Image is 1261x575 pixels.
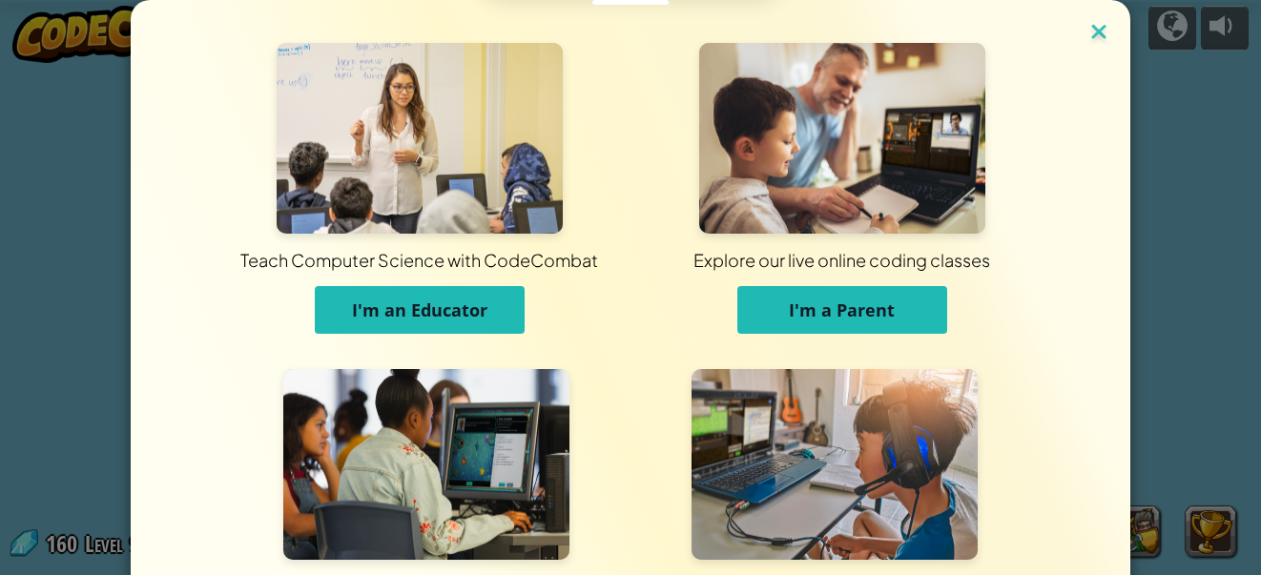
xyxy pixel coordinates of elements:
[1086,19,1111,48] img: close icon
[277,43,563,234] img: For Educators
[315,286,525,334] button: I'm an Educator
[789,298,895,321] span: I'm a Parent
[352,298,487,321] span: I'm an Educator
[737,286,947,334] button: I'm a Parent
[699,43,985,234] img: For Parents
[283,369,569,560] img: For Students
[692,369,978,560] img: For Individuals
